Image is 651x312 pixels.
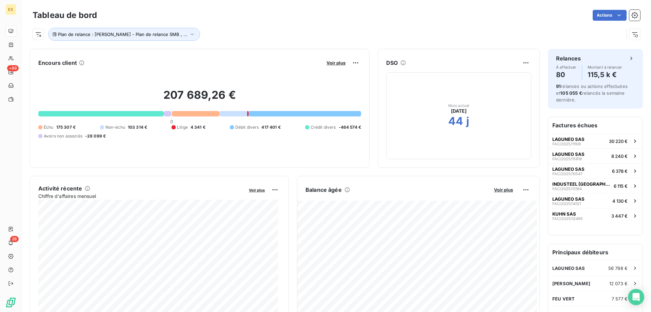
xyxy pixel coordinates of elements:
[556,84,628,103] span: relances ou actions effectuées et relancés la semaine dernière.
[38,59,77,67] h6: Encours client
[44,133,82,139] span: Avoirs non associés
[5,297,16,308] img: Logo LeanPay
[609,281,628,286] span: 12 073 €
[548,178,643,193] button: INDUSTEEL [GEOGRAPHIC_DATA]FAC/2025/131846 115 €
[552,202,581,206] span: FAC/2025/14121
[611,153,628,159] span: 8 240 €
[556,69,576,80] h4: 80
[593,10,627,21] button: Actions
[548,163,643,178] button: LAGUNEO SASFAC/2025/105476 378 €
[552,196,585,202] span: LAGUNEO SAS
[552,166,585,172] span: LAGUNEO SAS
[552,142,581,146] span: FAC/2025/11109
[386,59,398,67] h6: DSO
[608,265,628,271] span: 56 798 €
[339,124,361,130] span: -464 574 €
[552,296,575,301] span: FEU VERT
[105,124,125,130] span: Non-échu
[552,181,611,187] span: INDUSTEEL [GEOGRAPHIC_DATA]
[38,184,82,192] h6: Activité récente
[556,54,581,62] h6: Relances
[170,119,173,124] span: 0
[5,4,16,15] div: EX
[628,289,644,305] div: Open Intercom Messenger
[552,151,585,157] span: LAGUNEO SAS
[492,187,515,193] button: Voir plus
[38,88,361,109] h2: 207 689,26 €
[261,124,280,130] span: 417 401 €
[552,172,583,176] span: FAC/2025/10547
[609,139,628,144] span: 30 220 €
[548,193,643,208] button: LAGUNEO SASFAC/2025/141214 130 €
[235,124,259,130] span: Débit divers
[548,133,643,148] button: LAGUNEO SASFAC/2025/1110930 220 €
[611,213,628,219] span: 3 447 €
[10,236,19,242] span: 26
[614,183,628,189] span: 6 115 €
[448,114,463,128] h2: 44
[451,108,467,114] span: [DATE]
[552,136,585,142] span: LAGUNEO SAS
[128,124,147,130] span: 103 314 €
[548,148,643,163] button: LAGUNEO SASFAC/2025/158198 240 €
[552,157,582,161] span: FAC/2025/15819
[85,133,106,139] span: -28 099 €
[249,188,265,192] span: Voir plus
[548,208,643,223] button: KUHN SASFAC/2025/124953 447 €
[33,9,97,21] h3: Tableau de bord
[448,104,470,108] span: Mois actuel
[552,281,590,286] span: [PERSON_NAME]
[552,265,585,271] span: LAGUNEO SAS
[556,65,576,69] span: À effectuer
[56,124,76,130] span: 175 307 €
[560,90,582,96] span: 105 055 €
[548,117,643,133] h6: Factures échues
[466,114,469,128] h2: j
[552,187,582,191] span: FAC/2025/13184
[324,60,348,66] button: Voir plus
[58,32,188,37] span: Plan de relance : [PERSON_NAME] - Plan de relance SMB , ...
[588,65,622,69] span: Montant à relancer
[588,69,622,80] h4: 115,5 k €
[612,296,628,301] span: 7 577 €
[191,124,205,130] span: 4 341 €
[494,187,513,192] span: Voir plus
[305,186,342,194] h6: Balance âgée
[38,192,244,200] span: Chiffre d'affaires mensuel
[311,124,336,130] span: Crédit divers
[612,168,628,174] span: 6 378 €
[7,65,19,71] span: +99
[548,244,643,260] h6: Principaux débiteurs
[48,28,200,41] button: Plan de relance : [PERSON_NAME] - Plan de relance SMB , ...
[247,187,267,193] button: Voir plus
[552,211,576,217] span: KUHN SAS
[177,124,188,130] span: Litige
[552,217,583,221] span: FAC/2025/12495
[612,198,628,204] span: 4 130 €
[44,124,54,130] span: Échu
[556,84,561,89] span: 91
[327,60,346,66] span: Voir plus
